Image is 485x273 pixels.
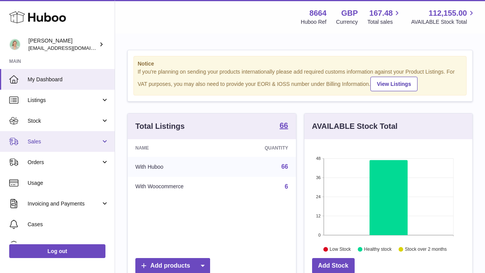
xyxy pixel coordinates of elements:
span: Usage [28,179,109,187]
a: 6 [285,183,288,190]
span: AVAILABLE Stock Total [411,18,476,26]
span: Total sales [367,18,401,26]
h3: AVAILABLE Stock Total [312,121,398,132]
text: 24 [316,194,321,199]
text: 36 [316,175,321,180]
a: 112,155.00 AVAILABLE Stock Total [411,8,476,26]
div: Huboo Ref [301,18,327,26]
a: View Listings [370,77,418,91]
span: 112,155.00 [429,8,467,18]
span: [EMAIL_ADDRESS][DOMAIN_NAME] [28,45,113,51]
a: 66 [279,122,288,131]
span: Cases [28,221,109,228]
span: Listings [28,97,101,104]
img: hello@thefacialcuppingexpert.com [9,39,21,50]
a: Log out [9,244,105,258]
td: With Huboo [128,157,232,177]
strong: 66 [279,122,288,129]
strong: GBP [341,8,358,18]
text: 0 [318,233,321,237]
span: Orders [28,159,101,166]
span: My Dashboard [28,76,109,83]
strong: 8664 [309,8,327,18]
text: Stock over 2 months [405,247,447,252]
strong: Notice [138,60,462,67]
span: 167.48 [369,8,393,18]
th: Quantity [232,139,296,157]
span: Channels [28,242,109,249]
h3: Total Listings [135,121,185,132]
div: Currency [336,18,358,26]
span: Invoicing and Payments [28,200,101,207]
text: Low Stock [329,247,351,252]
td: With Woocommerce [128,177,232,197]
a: 167.48 Total sales [367,8,401,26]
text: 48 [316,156,321,161]
span: Stock [28,117,101,125]
div: [PERSON_NAME] [28,37,97,52]
text: 12 [316,214,321,218]
a: 66 [281,163,288,170]
text: Healthy stock [364,247,392,252]
span: Sales [28,138,101,145]
th: Name [128,139,232,157]
div: If you're planning on sending your products internationally please add required customs informati... [138,68,462,91]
